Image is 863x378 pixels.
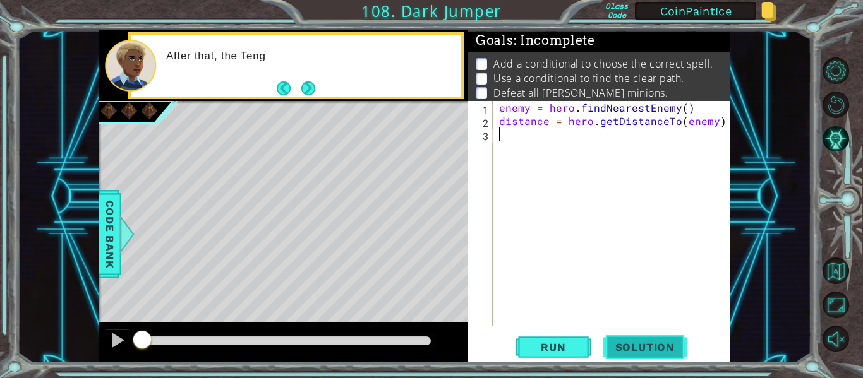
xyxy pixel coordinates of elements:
p: Defeat the [PERSON_NAME] Mage [493,100,658,114]
div: 1 [470,103,493,116]
img: Copy class code [761,2,776,21]
p: Defeat all [PERSON_NAME] minions. [493,86,668,100]
span: : Incomplete [514,33,595,48]
div: 2 [470,116,493,129]
span: Code Bank [100,196,120,273]
button: Level Options [823,57,849,84]
a: Back to Map [824,254,863,288]
button: Maximize Browser [823,292,849,318]
img: Image for 6113a193fd61bb00264c49c0 [139,101,159,121]
button: Back to Map [823,257,849,284]
img: Image for 6113a193fd61bb00264c49c0 [99,101,119,121]
button: Shift+Enter: Run current code. [516,334,591,360]
span: Run [528,341,578,353]
button: Ctrl + P: Pause [105,329,130,355]
label: Class Code [603,2,630,20]
p: After that, the Teng [166,49,452,63]
button: Unmute [823,326,849,352]
button: Back [277,81,301,95]
span: Solution [603,341,687,353]
p: Add a conditional to choose the correct spell. [493,57,713,71]
div: 3 [470,129,493,143]
img: Image for 6113a193fd61bb00264c49c0 [119,101,139,121]
p: Use a conditional to find the clear path. [493,71,684,85]
button: AI Hint [823,126,849,152]
span: Goals [476,33,595,49]
button: Restart Level [823,92,849,118]
button: Solution [603,334,687,360]
button: Next [301,81,315,95]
